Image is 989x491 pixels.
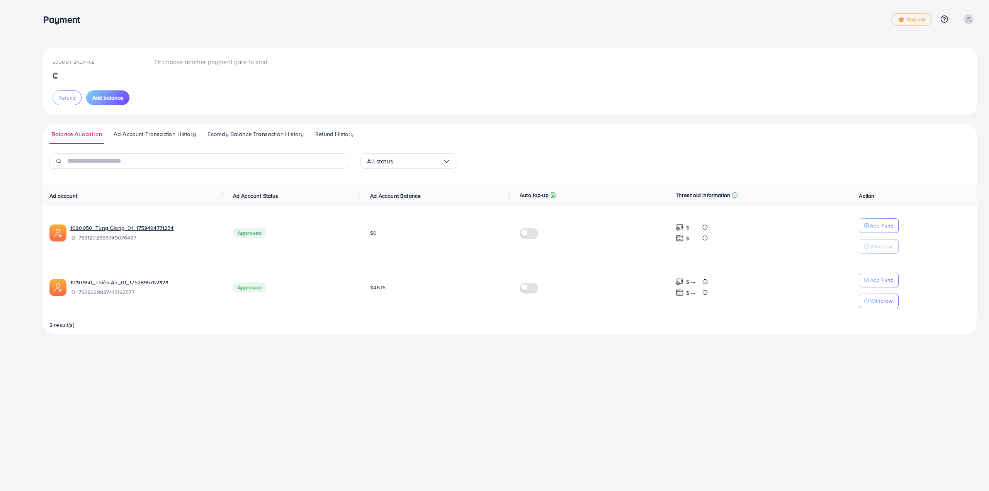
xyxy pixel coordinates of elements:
p: $ --- [686,288,696,297]
a: 1030950_Tùng Giang_01_1753494771254 [70,224,221,232]
img: tick [898,17,904,22]
img: ic-ads-acc.e4c84228.svg [49,224,66,241]
span: ID: 7531202656749076497 [70,234,221,241]
span: Action [859,192,874,200]
button: Add Fund [859,218,899,233]
span: ID: 7528629937415192577 [70,288,221,296]
p: $ --- [686,223,696,232]
span: Ad Account Balance [370,192,421,200]
span: Refund History [315,130,353,138]
button: Withdraw [859,294,899,308]
img: top-up amount [676,278,684,286]
button: Add Fund [859,273,899,287]
span: Approved [233,228,266,238]
p: Threshold information [676,190,730,200]
span: All status [367,155,393,167]
span: 2 result(s) [49,321,75,329]
span: Balance Allocation [51,130,102,138]
span: Ad Account Transaction History [114,130,196,138]
p: Withdraw [870,296,892,306]
p: $ --- [686,277,696,287]
img: ic-ads-acc.e4c84228.svg [49,279,66,296]
p: Withdraw [870,242,892,251]
p: Or choose another payment gate to start [155,57,268,66]
div: <span class='underline'>1030950_Thiên An_01_1752895762323</span></br>7528629937415192577 [70,279,221,296]
img: top-up amount [676,289,684,297]
img: top-up amount [676,223,684,231]
button: Add balance [86,90,129,105]
span: Ecomdy Balance Transaction History [207,130,304,138]
span: $46.16 [370,284,386,291]
span: Ad account [49,192,78,200]
a: 1030950_Thiên An_01_1752895762323 [70,279,221,286]
div: <span class='underline'>1030950_Tùng Giang_01_1753494771254</span></br>7531202656749076497 [70,224,221,242]
p: Auto top-up [520,190,549,200]
p: Add Fund [870,221,894,230]
div: Search for option [360,153,457,169]
span: Upgrade [898,17,926,22]
button: Withdraw [859,239,899,254]
span: Refund [58,94,76,102]
span: Ad Account Status [233,192,279,200]
button: Refund [53,90,82,105]
input: Search for option [393,155,443,167]
a: tickUpgrade [891,13,932,25]
span: $0 [370,229,377,237]
span: Ecomdy Balance [53,59,95,65]
h3: Payment [43,14,86,25]
img: top-up amount [676,234,684,242]
p: $ --- [686,234,696,243]
span: Add balance [92,94,123,102]
span: Approved [233,282,266,292]
p: Add Fund [870,275,894,285]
